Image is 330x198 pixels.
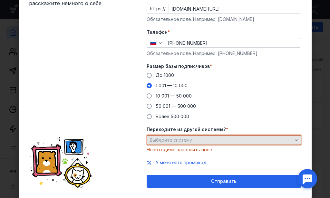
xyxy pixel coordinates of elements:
span: Переходите из другой системы? [147,126,226,133]
span: Более 500 000 [156,114,189,119]
button: Выберите систему [147,135,301,145]
span: 10 001 — 50 000 [156,93,192,99]
div: Обязательное поле. Например: [PHONE_NUMBER] [147,50,301,57]
div: Необходимо заполнить поле [147,146,301,153]
button: У меня есть промокод [156,159,207,166]
span: Телефон [147,29,168,35]
span: Отправить [211,179,237,184]
span: Размер базы подписчиков [147,63,210,70]
span: У меня есть промокод [156,160,207,165]
button: Отправить [147,175,301,188]
span: 50 001 — 500 000 [156,103,196,109]
span: Выберите систему [150,137,192,143]
span: До 1000 [156,72,174,78]
span: 1 001 — 10 000 [156,83,188,88]
div: Обязательное поле. Например: [DOMAIN_NAME] [147,16,301,23]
